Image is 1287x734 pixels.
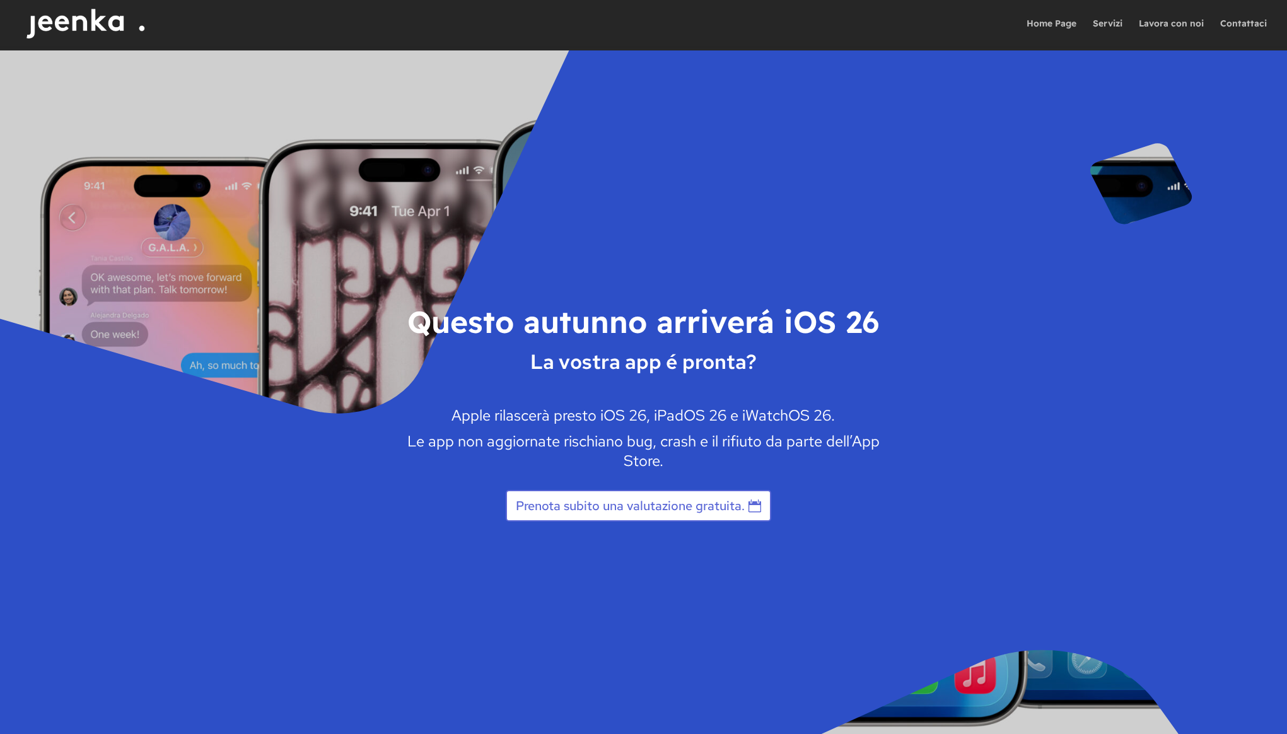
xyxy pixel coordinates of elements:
[1027,19,1076,47] a: Home Page
[397,431,889,470] p: Le app non aggiornate rischiano bug, crash e il rifiuto da parte dell’App Store.
[397,301,889,349] h1: Questo autunno arriverá iOS 26
[1220,19,1267,47] a: Contattaci
[506,490,771,521] a: Prenota subito una valutazione gratuita.
[397,405,889,431] p: Apple rilascerà presto iOS 26, iPadOS 26 e iWatchOS 26.
[1093,19,1122,47] a: Servizi
[397,350,889,405] span: La vostra app é pronta?
[1139,19,1204,47] a: Lavora con noi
